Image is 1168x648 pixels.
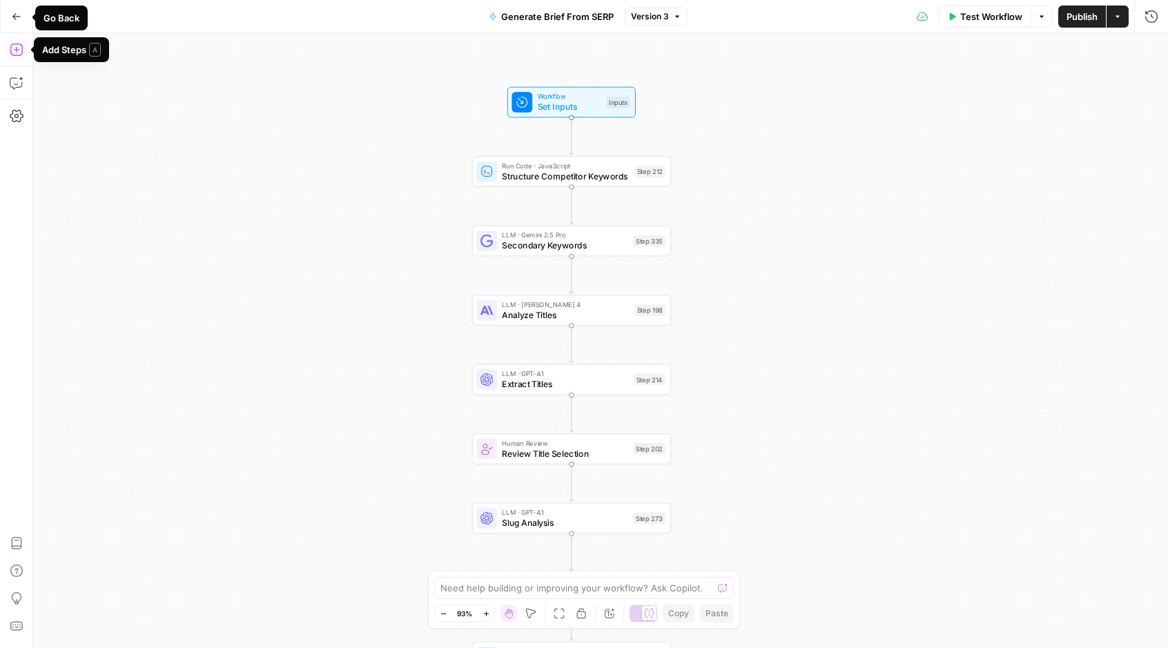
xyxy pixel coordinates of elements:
[472,226,671,257] div: LLM · Gemini 2.5 ProSecondary KeywordsStep 335
[472,503,671,534] div: LLM · GPT-4.1Slug AnalysisStep 273
[570,117,574,155] g: Edge from start to step_212
[570,187,574,224] g: Edge from step_212 to step_335
[502,170,629,183] span: Structure Competitor Keywords
[633,235,665,247] div: Step 335
[1058,6,1106,28] button: Publish
[502,300,629,310] span: LLM · [PERSON_NAME] 4
[633,443,665,455] div: Step 202
[502,438,627,449] span: Human Review
[472,364,671,395] div: LLM · GPT-4.1Extract TitlesStep 214
[625,8,688,26] button: Version 3
[502,369,628,379] span: LLM · GPT-4.1
[705,607,728,620] span: Paste
[633,513,665,524] div: Step 273
[631,10,669,23] span: Version 3
[472,433,671,464] div: Human ReviewReview Title SelectionStep 202
[570,256,574,293] g: Edge from step_335 to step_198
[502,516,627,529] span: Slug Analysis
[502,377,628,391] span: Extract Titles
[472,156,671,187] div: Run Code · JavaScriptStructure Competitor KeywordsStep 212
[502,507,627,518] span: LLM · GPT-4.1
[570,533,574,571] g: Edge from step_273 to step_197
[472,87,671,118] div: WorkflowSet InputsInputs
[634,304,665,316] div: Step 198
[538,100,601,113] span: Set Inputs
[472,295,671,326] div: LLM · [PERSON_NAME] 4Analyze TitlesStep 198
[502,161,629,171] span: Run Code · JavaScript
[457,608,472,619] span: 93%
[570,395,574,432] g: Edge from step_214 to step_202
[42,43,101,57] div: Add Steps
[502,447,627,460] span: Review Title Selection
[700,605,734,622] button: Paste
[606,97,630,108] div: Inputs
[668,607,689,620] span: Copy
[538,91,601,101] span: Workflow
[480,6,622,28] button: Generate Brief From SERP
[960,10,1022,23] span: Test Workflow
[570,464,574,502] g: Edge from step_202 to step_273
[501,10,614,23] span: Generate Brief From SERP
[663,605,694,622] button: Copy
[570,603,574,640] g: Edge from step_197 to step_327
[43,11,79,25] div: Go Back
[502,230,627,240] span: LLM · Gemini 2.5 Pro
[1067,10,1098,23] span: Publish
[502,308,629,322] span: Analyze Titles
[634,166,665,177] div: Step 212
[502,239,627,252] span: Secondary Keywords
[939,6,1031,28] button: Test Workflow
[570,326,574,363] g: Edge from step_198 to step_214
[634,374,665,386] div: Step 214
[89,43,101,57] span: A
